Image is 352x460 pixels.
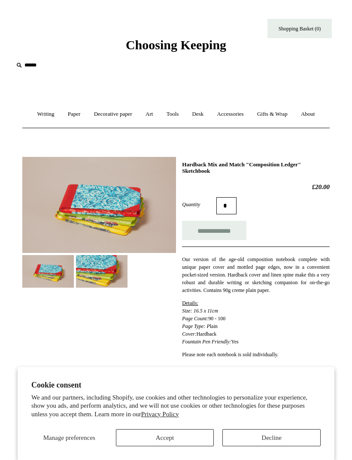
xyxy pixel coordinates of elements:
[182,161,330,174] h1: Hardback Mix and Match "Composition Ledger" Sketchbook
[197,331,217,337] span: Hardback
[186,103,210,126] a: Desk
[182,323,209,329] em: Page Type: P
[140,103,159,126] a: Art
[126,45,226,51] a: Choosing Keeping
[182,201,216,208] label: Quantity
[182,183,330,191] h2: £20.00
[31,429,107,446] button: Manage preferences
[31,394,321,419] p: We and our partners, including Shopify, use cookies and other technologies to personalize your ex...
[62,103,87,126] a: Paper
[182,316,208,322] em: Page Count:
[116,429,214,446] button: Accept
[208,316,225,322] span: 90 - 100
[182,339,231,345] em: Fountain Pen Friendly:
[182,351,330,374] p: Please note each notebook is sold individually.
[43,434,95,441] span: Manage preferences
[76,255,127,287] img: Hardback Mix and Match "Composition Ledger" Sketchbook
[251,103,294,126] a: Gifts & Wrap
[126,38,226,52] span: Choosing Keeping
[182,256,330,293] span: Our version of the age-old composition notebook complete with unique paper cover and mottled page...
[211,103,250,126] a: Accessories
[295,103,321,126] a: About
[141,411,179,418] a: Privacy Policy
[231,339,238,345] span: Yes
[182,331,196,337] em: Cover:
[267,19,332,38] a: Shopping Basket (0)
[182,300,198,306] span: Details:
[210,323,218,329] span: lain
[182,308,218,314] em: Size: 16.5 x 11cm
[22,255,74,287] img: Hardback Mix and Match "Composition Ledger" Sketchbook
[161,103,185,126] a: Tools
[88,103,138,126] a: Decorative paper
[31,103,61,126] a: Writing
[22,157,176,253] img: Hardback Mix and Match "Composition Ledger" Sketchbook
[31,381,321,390] h2: Cookie consent
[222,429,321,446] button: Decline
